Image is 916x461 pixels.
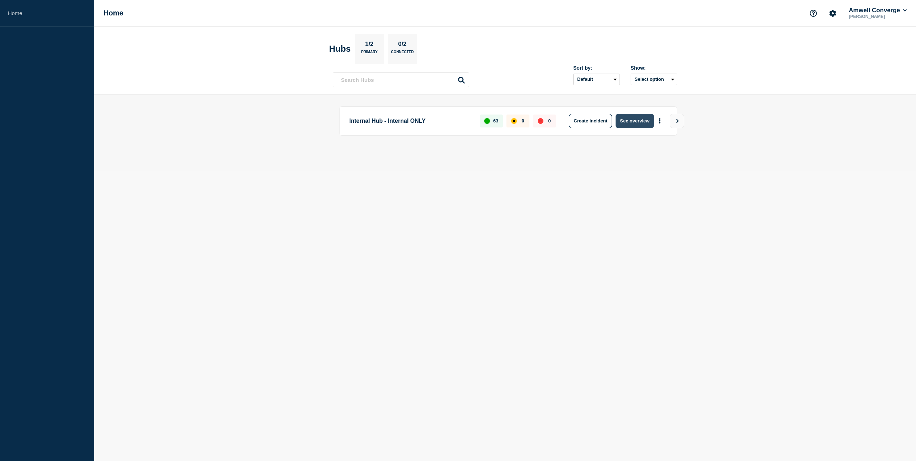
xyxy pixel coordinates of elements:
div: Sort by: [573,65,620,71]
p: Connected [391,50,413,57]
h1: Home [103,9,123,17]
button: See overview [616,114,654,128]
button: Amwell Converge [847,7,908,14]
p: Primary [361,50,378,57]
p: 63 [493,118,498,124]
button: Account settings [825,6,840,21]
p: 0/2 [396,41,410,50]
button: Create incident [569,114,612,128]
h2: Hubs [329,44,351,54]
div: down [538,118,543,124]
p: [PERSON_NAME] [847,14,908,19]
input: Search Hubs [333,73,469,87]
div: affected [511,118,517,124]
div: up [484,118,490,124]
button: Select option [631,74,677,85]
p: 0 [548,118,551,124]
button: More actions [655,114,664,127]
button: View [670,114,684,128]
div: Show: [631,65,677,71]
p: 1/2 [363,41,377,50]
p: 0 [522,118,524,124]
select: Sort by [573,74,620,85]
button: Support [806,6,821,21]
p: Internal Hub - Internal ONLY [349,114,472,128]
